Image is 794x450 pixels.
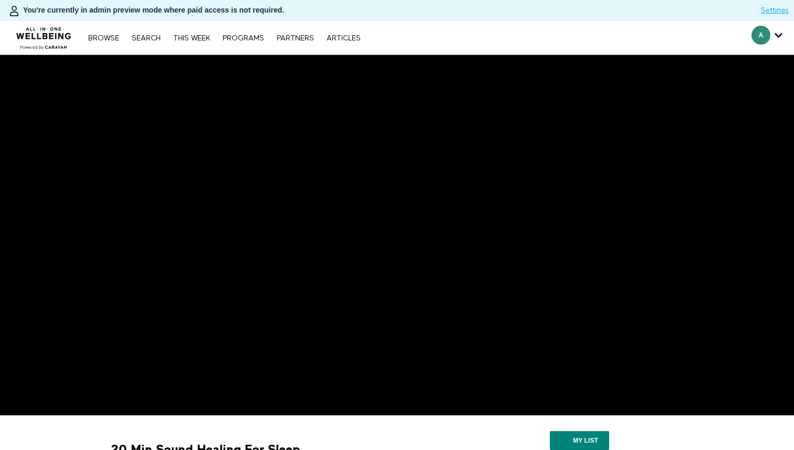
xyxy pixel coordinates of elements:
img: person-bdfc0eaa9744423c596e6e1c01710c89950b1dff7c83b5d61d716cfd8139584f.svg [8,5,20,17]
img: CARAVAN [12,19,76,51]
a: PARTNERS [271,35,319,42]
a: Settings [761,5,789,16]
button: My list [550,431,609,450]
a: ARTICLES [321,35,366,42]
a: PROGRAMS [217,35,269,42]
nav: Primary [83,33,365,43]
a: Search [127,35,166,42]
a: Browse [83,35,124,42]
div: Secondary [744,21,790,55]
a: THIS WEEK [168,35,215,42]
